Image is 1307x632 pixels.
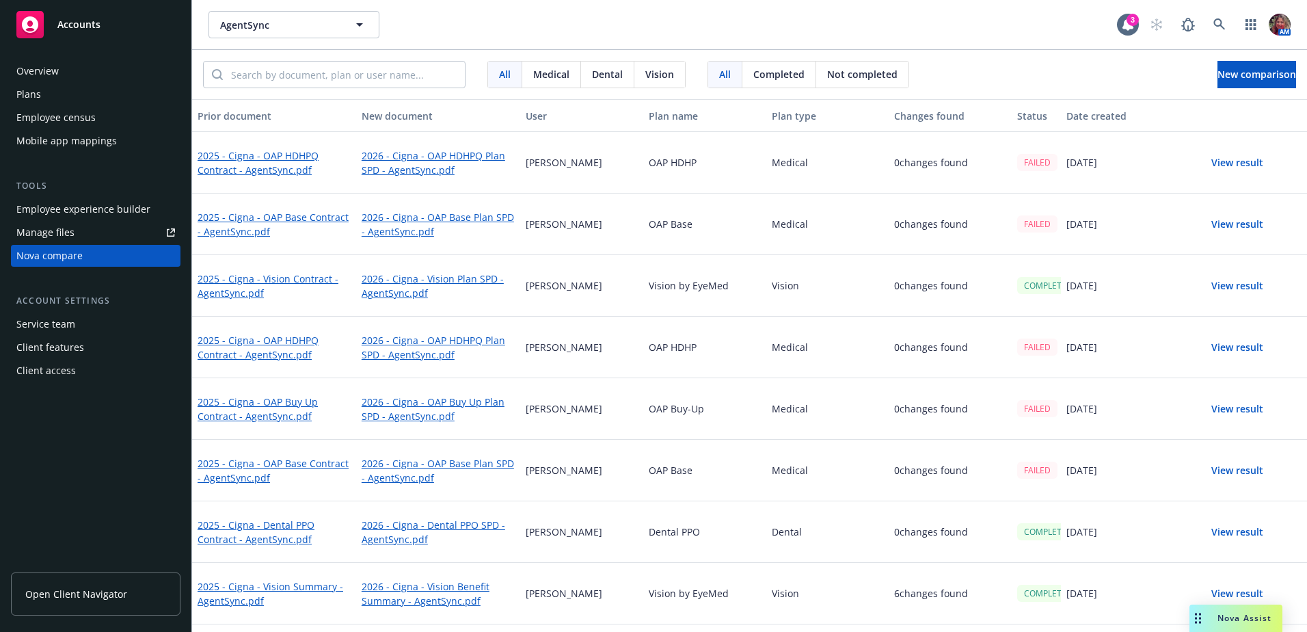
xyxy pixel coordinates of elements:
button: View result [1189,457,1285,484]
button: Nova Assist [1189,605,1282,632]
a: 2025 - Cigna - OAP Base Contract - AgentSync.pdf [198,456,351,485]
div: Prior document [198,109,351,123]
div: Vision by EyeMed [643,563,766,624]
span: Completed [753,67,805,81]
div: Medical [766,440,889,501]
a: Mobile app mappings [11,130,180,152]
a: Start snowing [1143,11,1170,38]
a: Employee census [11,107,180,129]
button: Plan type [766,99,889,132]
div: Plans [16,83,41,105]
svg: Search [212,69,223,80]
button: Date created [1061,99,1184,132]
button: View result [1189,334,1285,361]
div: FAILED [1017,400,1057,417]
a: 2026 - Cigna - Dental PPO SPD - AgentSync.pdf [362,518,515,547]
p: 6 changes found [894,586,968,601]
div: OAP Base [643,194,766,255]
div: OAP HDHP [643,132,766,194]
div: Account settings [11,294,180,308]
div: Drag to move [1189,605,1207,632]
p: 0 changes found [894,525,968,539]
div: FAILED [1017,154,1057,171]
a: 2026 - Cigna - OAP HDHPQ Plan SPD - AgentSync.pdf [362,148,515,177]
div: Service team [16,313,75,335]
a: Service team [11,313,180,335]
div: Mobile app mappings [16,130,117,152]
div: Vision [766,255,889,317]
span: All [499,67,511,81]
button: Changes found [889,99,1012,132]
p: [PERSON_NAME] [526,217,602,231]
div: Dental PPO [643,501,766,563]
button: User [520,99,643,132]
div: COMPLETED [1017,277,1079,294]
span: Open Client Navigator [25,587,127,601]
p: [DATE] [1066,217,1097,231]
span: Vision [645,67,674,81]
a: Employee experience builder [11,198,180,220]
div: New document [362,109,515,123]
p: [PERSON_NAME] [526,401,602,416]
div: Status [1017,109,1055,123]
div: Vision [766,563,889,624]
div: Date created [1066,109,1178,123]
button: View result [1189,149,1285,176]
div: User [526,109,638,123]
a: 2026 - Cigna - OAP HDHPQ Plan SPD - AgentSync.pdf [362,333,515,362]
p: [DATE] [1066,278,1097,293]
span: Medical [533,67,569,81]
a: Search [1206,11,1233,38]
a: 2025 - Cigna - Vision Summary - AgentSync.pdf [198,579,351,608]
div: Changes found [894,109,1006,123]
button: AgentSync [208,11,379,38]
p: [DATE] [1066,586,1097,601]
p: [PERSON_NAME] [526,586,602,601]
input: Search by document, plan or user name... [223,62,465,88]
a: Plans [11,83,180,105]
a: Accounts [11,5,180,44]
div: Manage files [16,222,75,243]
button: View result [1189,518,1285,546]
a: 2025 - Cigna - Vision Contract - AgentSync.pdf [198,272,351,300]
div: FAILED [1017,215,1057,233]
a: 2026 - Cigna - Vision Plan SPD - AgentSync.pdf [362,272,515,300]
p: 0 changes found [894,278,968,293]
p: 0 changes found [894,340,968,354]
p: [DATE] [1066,463,1097,477]
div: OAP HDHP [643,317,766,378]
a: Switch app [1237,11,1265,38]
div: Employee census [16,107,96,129]
button: Status [1012,99,1061,132]
div: OAP Buy-Up [643,378,766,440]
div: Plan type [772,109,884,123]
a: 2025 - Cigna - OAP Base Contract - AgentSync.pdf [198,210,351,239]
div: FAILED [1017,339,1057,356]
a: 2025 - Cigna - OAP HDHPQ Contract - AgentSync.pdf [198,148,351,177]
img: photo [1269,14,1291,36]
a: 2026 - Cigna - Vision Benefit Summary - AgentSync.pdf [362,579,515,608]
a: 2026 - Cigna - OAP Base Plan SPD - AgentSync.pdf [362,456,515,485]
a: Client features [11,337,180,358]
p: [PERSON_NAME] [526,155,602,170]
button: View result [1189,211,1285,238]
a: 2025 - Cigna - OAP HDHPQ Contract - AgentSync.pdf [198,333,351,362]
div: COMPLETED [1017,585,1079,602]
a: 2026 - Cigna - OAP Base Plan SPD - AgentSync.pdf [362,210,515,239]
div: 3 [1127,14,1139,26]
div: Dental [766,501,889,563]
a: 2025 - Cigna - OAP Buy Up Contract - AgentSync.pdf [198,395,351,423]
p: [DATE] [1066,401,1097,416]
button: New comparison [1217,61,1296,88]
a: Client access [11,360,180,382]
a: 2026 - Cigna - OAP Buy Up Plan SPD - AgentSync.pdf [362,395,515,423]
span: Accounts [57,19,100,30]
div: Medical [766,378,889,440]
span: All [719,67,731,81]
p: [PERSON_NAME] [526,463,602,477]
div: Employee experience builder [16,198,150,220]
a: Nova compare [11,245,180,267]
div: COMPLETED [1017,523,1079,540]
div: Medical [766,132,889,194]
p: 0 changes found [894,401,968,416]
